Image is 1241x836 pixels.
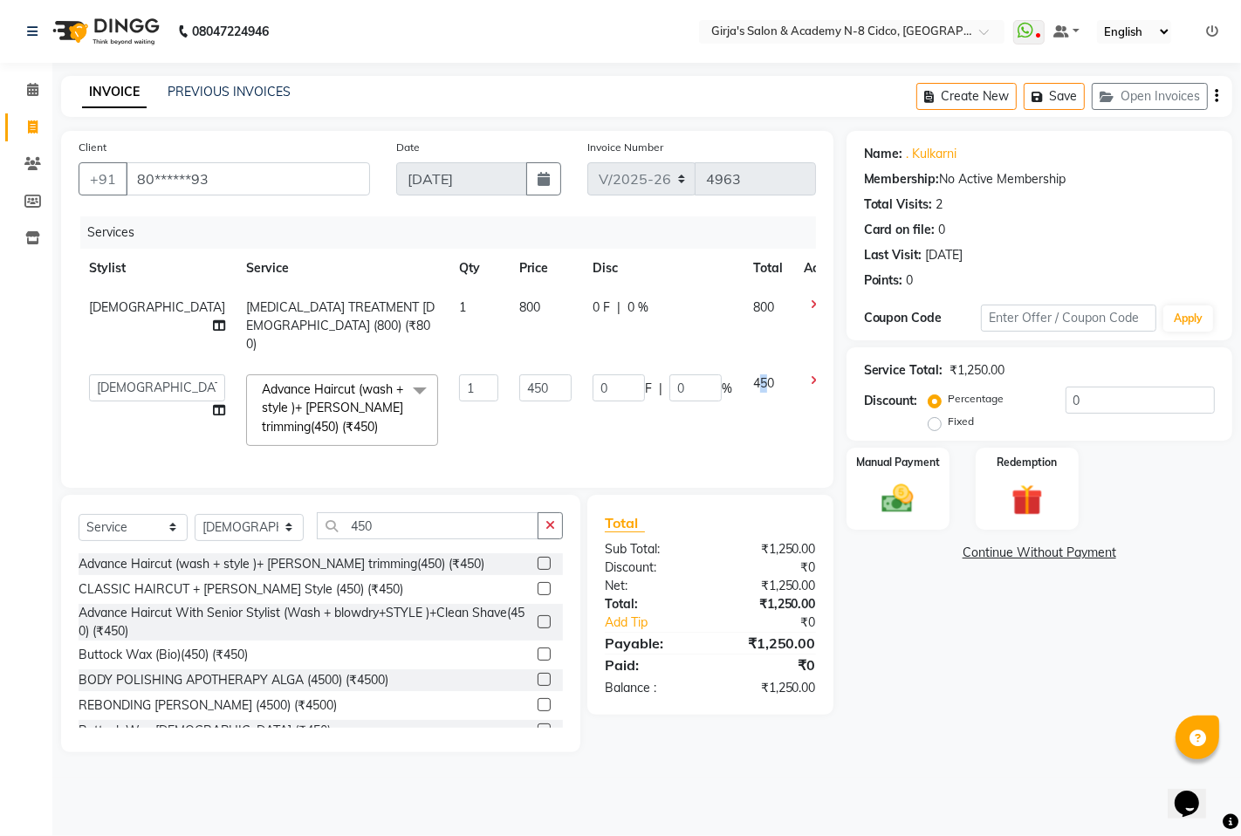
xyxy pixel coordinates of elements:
[997,455,1057,470] label: Redemption
[592,595,710,613] div: Total:
[743,249,793,288] th: Total
[605,514,645,532] span: Total
[864,361,943,380] div: Service Total:
[949,414,975,429] label: Fixed
[939,221,946,239] div: 0
[592,654,710,675] div: Paid:
[864,246,922,264] div: Last Visit:
[79,162,127,195] button: +91
[864,170,1215,188] div: No Active Membership
[710,558,829,577] div: ₹0
[79,140,106,155] label: Client
[864,392,918,410] div: Discount:
[793,249,851,288] th: Action
[864,145,903,163] div: Name:
[236,249,449,288] th: Service
[79,555,484,573] div: Advance Haircut (wash + style )+ [PERSON_NAME] trimming(450) (₹450)
[45,7,164,56] img: logo
[850,544,1229,562] a: Continue Without Payment
[509,249,582,288] th: Price
[753,375,774,391] span: 450
[582,249,743,288] th: Disc
[246,299,435,352] span: [MEDICAL_DATA] TREATMENT [DEMOGRAPHIC_DATA] (800) (₹800)
[864,195,933,214] div: Total Visits:
[80,216,829,249] div: Services
[79,604,531,641] div: Advance Haircut With Senior Stylist (Wash + blowdry+STYLE )+Clean Shave(450) (₹450)
[82,77,147,108] a: INVOICE
[592,613,730,632] a: Add Tip
[89,299,225,315] span: [DEMOGRAPHIC_DATA]
[192,7,269,56] b: 08047224946
[949,391,1004,407] label: Percentage
[262,381,403,435] span: Advance Haircut (wash + style )+ [PERSON_NAME] trimming(450) (₹450)
[627,298,648,317] span: 0 %
[872,481,923,517] img: _cash.svg
[592,540,710,558] div: Sub Total:
[592,577,710,595] div: Net:
[864,271,903,290] div: Points:
[79,722,331,740] div: Buttock Wax [DEMOGRAPHIC_DATA] (₹450)
[981,305,1156,332] input: Enter Offer / Coupon Code
[1002,481,1053,520] img: _gift.svg
[79,671,388,689] div: BODY POLISHING APOTHERAPY ALGA (4500) (₹4500)
[864,309,981,327] div: Coupon Code
[79,249,236,288] th: Stylist
[856,455,940,470] label: Manual Payment
[126,162,370,195] input: Search by Name/Mobile/Email/Code
[710,595,829,613] div: ₹1,250.00
[659,380,662,398] span: |
[378,419,386,435] a: x
[1168,766,1224,819] iframe: chat widget
[710,577,829,595] div: ₹1,250.00
[79,580,403,599] div: CLASSIC HAIRCUT + [PERSON_NAME] Style (450) (₹450)
[1092,83,1208,110] button: Open Invoices
[317,512,538,539] input: Search or Scan
[710,633,829,654] div: ₹1,250.00
[926,246,963,264] div: [DATE]
[710,654,829,675] div: ₹0
[864,221,936,239] div: Card on file:
[519,299,540,315] span: 800
[592,679,710,697] div: Balance :
[936,195,943,214] div: 2
[950,361,1005,380] div: ₹1,250.00
[592,558,710,577] div: Discount:
[907,145,957,163] a: . Kulkarni
[593,298,610,317] span: 0 F
[907,271,914,290] div: 0
[730,613,828,632] div: ₹0
[722,380,732,398] span: %
[710,540,829,558] div: ₹1,250.00
[587,140,663,155] label: Invoice Number
[753,299,774,315] span: 800
[168,84,291,99] a: PREVIOUS INVOICES
[916,83,1017,110] button: Create New
[79,696,337,715] div: REBONDING [PERSON_NAME] (4500) (₹4500)
[592,633,710,654] div: Payable:
[645,380,652,398] span: F
[1163,305,1213,332] button: Apply
[864,170,940,188] div: Membership:
[396,140,420,155] label: Date
[617,298,620,317] span: |
[449,249,509,288] th: Qty
[459,299,466,315] span: 1
[710,679,829,697] div: ₹1,250.00
[79,646,248,664] div: Buttock Wax (Bio)(450) (₹450)
[1024,83,1085,110] button: Save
